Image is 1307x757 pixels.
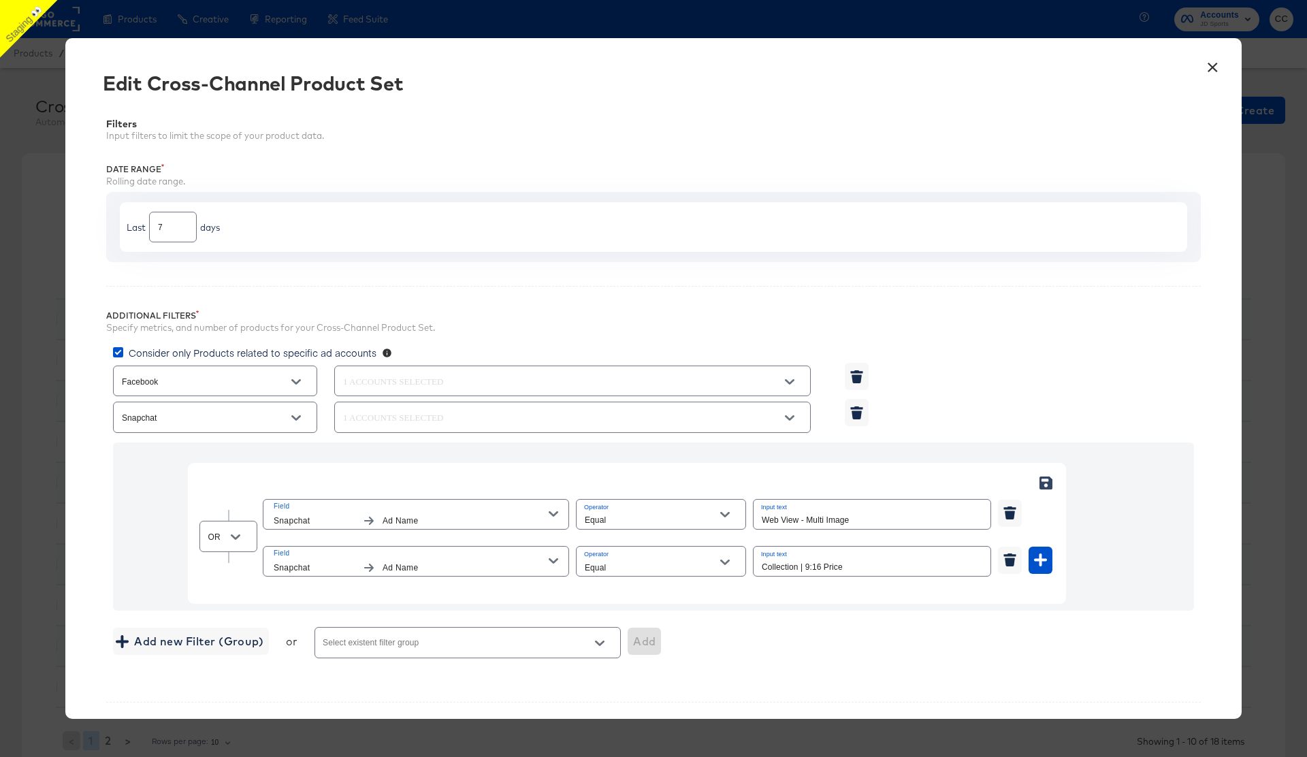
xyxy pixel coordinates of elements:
[263,499,569,530] button: FieldSnapchatAd Name
[274,561,355,575] span: Snapchat
[274,514,355,528] span: Snapchat
[274,500,549,513] span: Field
[127,221,146,234] div: Last
[340,410,766,425] input: 1 ACCOUNTS SELECTED
[340,374,766,389] input: 1 ACCOUNTS SELECTED
[106,175,1201,188] div: Rolling date range.
[225,527,246,547] button: Open
[286,408,306,428] button: Open
[754,500,990,529] input: Input search term
[715,504,735,525] button: Open
[1200,52,1225,76] button: ×
[106,321,1201,334] div: Specify metrics, and number of products for your Cross-Channel Product Set.
[263,546,569,577] button: FieldSnapchatAd Name
[103,72,403,94] div: Edit Cross-Channel Product Set
[200,221,220,234] div: days
[779,372,800,392] button: Open
[150,207,196,236] input: Enter a number
[274,547,549,560] span: Field
[129,346,376,359] span: Consider only Products related to specific ad accounts
[383,514,549,528] span: Ad Name
[113,628,269,655] button: Add new Filter (Group)
[754,547,990,576] input: Input search term
[106,310,1201,321] div: Additional Filters
[106,118,1201,129] div: Filters
[286,372,306,392] button: Open
[106,129,1201,142] div: Input filters to limit the scope of your product data.
[118,632,263,651] span: Add new Filter (Group)
[779,408,800,428] button: Open
[286,634,297,648] div: or
[383,561,549,575] span: Ad Name
[106,164,1201,175] div: Date Range
[715,552,735,573] button: Open
[590,633,610,654] button: Open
